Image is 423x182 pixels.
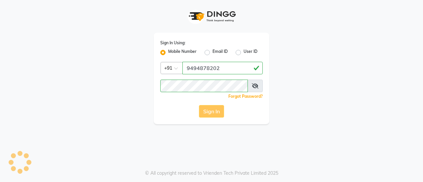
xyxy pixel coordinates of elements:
label: Mobile Number [168,49,197,56]
label: Email ID [212,49,228,56]
label: Sign In Using: [160,40,185,46]
label: User ID [244,49,257,56]
a: Forgot Password? [228,94,263,99]
input: Username [160,80,248,92]
input: Username [182,62,263,74]
img: logo1.svg [185,7,238,26]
